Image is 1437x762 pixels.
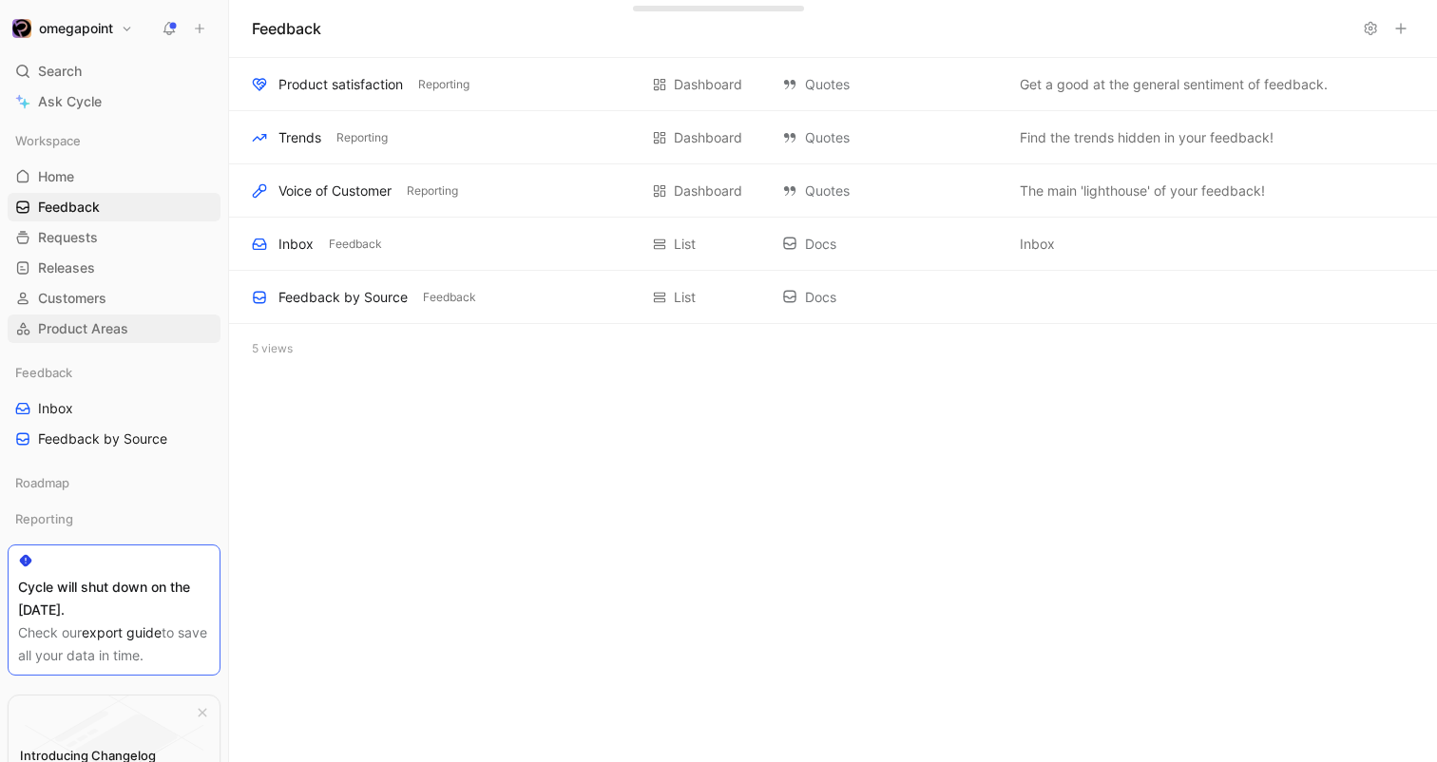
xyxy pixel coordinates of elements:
[8,425,220,453] a: Feedback by Source
[38,429,167,448] span: Feedback by Source
[8,15,138,42] button: omegapointomegapoint
[18,576,210,621] div: Cycle will shut down on the [DATE].
[782,73,1001,96] div: Quotes
[15,509,73,528] span: Reporting
[252,17,321,40] h1: Feedback
[38,258,95,277] span: Releases
[782,180,1001,202] div: Quotes
[782,233,1001,256] div: Docs
[1016,73,1332,96] button: Get a good at the general sentiment of feedback.
[325,236,386,253] button: Feedback
[15,473,69,492] span: Roadmap
[38,90,102,113] span: Ask Cycle
[329,235,382,254] span: Feedback
[229,271,1437,324] div: Feedback by SourceFeedbackList DocsView actions
[229,111,1437,164] div: TrendsReportingDashboard QuotesFind the trends hidden in your feedback!View actions
[1020,126,1274,149] span: Find the trends hidden in your feedback!
[1016,233,1059,256] button: Inbox
[423,288,476,307] span: Feedback
[38,399,73,418] span: Inbox
[403,182,462,200] button: Reporting
[15,131,81,150] span: Workspace
[414,76,473,93] button: Reporting
[38,289,106,308] span: Customers
[15,363,72,382] span: Feedback
[8,254,220,282] a: Releases
[39,20,113,37] h1: omegapoint
[229,164,1437,218] div: Voice of CustomerReportingDashboard QuotesThe main 'lighthouse' of your feedback!View actions
[278,73,403,96] div: Product satisfaction
[229,324,1437,373] div: 5 views
[8,468,220,497] div: Roadmap
[38,167,74,186] span: Home
[1020,73,1328,96] span: Get a good at the general sentiment of feedback.
[8,284,220,313] a: Customers
[8,193,220,221] a: Feedback
[8,314,220,343] a: Product Areas
[278,180,392,202] div: Voice of Customer
[1016,126,1277,149] button: Find the trends hidden in your feedback!
[8,358,220,387] div: Feedback
[333,129,392,146] button: Reporting
[674,286,696,309] div: List
[1020,180,1265,202] span: The main 'lighthouse' of your feedback!
[8,223,220,252] a: Requests
[8,505,220,533] div: Reporting
[8,505,220,539] div: Reporting
[674,233,696,256] div: List
[38,198,100,217] span: Feedback
[278,126,321,149] div: Trends
[38,228,98,247] span: Requests
[419,289,480,306] button: Feedback
[8,358,220,453] div: FeedbackInboxFeedback by Source
[278,286,408,309] div: Feedback by Source
[336,128,388,147] span: Reporting
[8,57,220,86] div: Search
[1020,233,1055,256] span: Inbox
[782,286,1001,309] div: Docs
[782,126,1001,149] div: Quotes
[674,180,742,202] div: Dashboard
[229,218,1437,271] div: InboxFeedbackList DocsInboxView actions
[8,162,220,191] a: Home
[12,19,31,38] img: omegapoint
[8,87,220,116] a: Ask Cycle
[278,233,314,256] div: Inbox
[1016,180,1269,202] button: The main 'lighthouse' of your feedback!
[674,126,742,149] div: Dashboard
[418,75,469,94] span: Reporting
[407,181,458,200] span: Reporting
[8,126,220,155] div: Workspace
[38,60,82,83] span: Search
[18,621,210,667] div: Check our to save all your data in time.
[229,58,1437,111] div: Product satisfactionReportingDashboard QuotesGet a good at the general sentiment of feedback.View...
[82,624,162,640] a: export guide
[8,468,220,503] div: Roadmap
[38,319,128,338] span: Product Areas
[8,394,220,423] a: Inbox
[674,73,742,96] div: Dashboard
